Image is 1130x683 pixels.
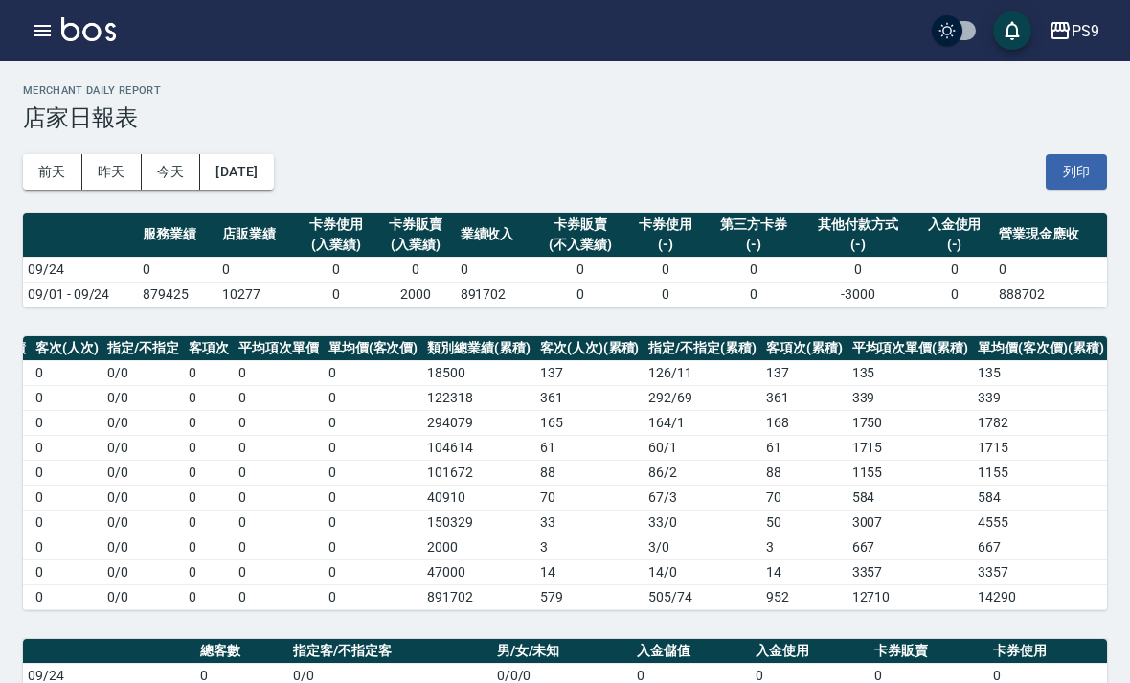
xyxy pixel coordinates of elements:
td: 339 [973,385,1108,410]
td: 0 [324,360,423,385]
td: 0 [234,360,324,385]
td: 0 [234,460,324,485]
td: 150329 [422,510,535,535]
button: 前天 [23,154,82,190]
td: 135 [973,360,1108,385]
td: 891702 [422,584,535,609]
td: 0 [324,559,423,584]
td: 33 / 0 [644,510,761,535]
td: 09/01 - 09/24 [23,282,138,307]
td: 0 [915,282,994,307]
td: 579 [535,584,644,609]
td: 0 [456,257,535,282]
td: 0 [234,485,324,510]
td: 0 / 0 [102,510,184,535]
td: 0 [31,584,103,609]
td: 0 [534,282,625,307]
td: 0 [31,559,103,584]
td: 3357 [847,559,974,584]
td: 0 [324,584,423,609]
td: 0 [297,257,376,282]
th: 單均價(客次價) [324,336,423,361]
th: 總客數 [195,639,289,664]
th: 平均項次單價(累積) [847,336,974,361]
div: (入業績) [302,235,372,255]
button: 今天 [142,154,201,190]
td: 0 [217,257,297,282]
div: 其他付款方式 [806,215,910,235]
td: 67 / 3 [644,485,761,510]
th: 客次(人次) [31,336,103,361]
button: save [993,11,1031,50]
div: (入業績) [381,235,451,255]
td: 0 [324,485,423,510]
th: 男/女/未知 [492,639,632,664]
td: 952 [761,584,847,609]
td: 0 [234,385,324,410]
td: 14 / 0 [644,559,761,584]
td: 137 [761,360,847,385]
td: 86 / 2 [644,460,761,485]
td: 40910 [422,485,535,510]
td: 0 [31,535,103,559]
td: 0 [184,385,234,410]
td: 879425 [138,282,217,307]
td: 1715 [973,435,1108,460]
td: 0 [297,282,376,307]
td: 60 / 1 [644,435,761,460]
td: 168 [761,410,847,435]
td: 0 / 0 [102,485,184,510]
td: 0 / 0 [102,535,184,559]
td: 3357 [973,559,1108,584]
td: 0 [31,485,103,510]
td: 126 / 11 [644,360,761,385]
td: 361 [535,385,644,410]
td: 0 [184,485,234,510]
td: 61 [535,435,644,460]
th: 入金使用 [751,639,870,664]
th: 指定/不指定 [102,336,184,361]
button: PS9 [1041,11,1107,51]
td: 505/74 [644,584,761,609]
td: 0 [31,435,103,460]
td: 0 [802,257,915,282]
td: 0 [234,510,324,535]
td: 164 / 1 [644,410,761,435]
td: 888702 [994,282,1107,307]
td: 0 [324,435,423,460]
th: 業績收入 [456,213,535,258]
td: 0 [534,257,625,282]
td: 0 [234,410,324,435]
th: 類別總業績(累積) [422,336,535,361]
td: 0 / 0 [102,460,184,485]
td: 0 [324,510,423,535]
td: 0 [626,282,706,307]
td: 88 [535,460,644,485]
td: 165 [535,410,644,435]
div: 入金使用 [919,215,989,235]
td: 584 [973,485,1108,510]
td: 0 [184,584,234,609]
td: 0 [184,559,234,584]
td: 3 [535,535,644,559]
td: 122318 [422,385,535,410]
td: 0 [324,410,423,435]
td: 2000 [376,282,456,307]
td: 0 [626,257,706,282]
td: 0 [184,360,234,385]
td: 3 [761,535,847,559]
td: 10277 [217,282,297,307]
td: 667 [973,535,1108,559]
th: 店販業績 [217,213,297,258]
td: 0 [184,535,234,559]
td: 0/0 [102,584,184,609]
div: (-) [631,235,701,255]
td: 1155 [847,460,974,485]
td: 667 [847,535,974,559]
td: 1750 [847,410,974,435]
h3: 店家日報表 [23,104,1107,131]
td: 0 [234,584,324,609]
div: 卡券使用 [302,215,372,235]
td: 137 [535,360,644,385]
td: 0 [31,410,103,435]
